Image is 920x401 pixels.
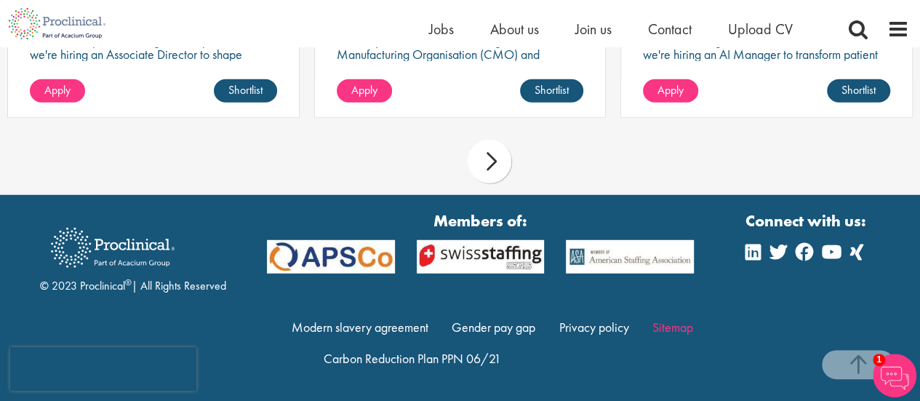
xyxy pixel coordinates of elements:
a: Upload CV [728,20,793,39]
a: Jobs [429,20,454,39]
a: Privacy policy [559,319,629,336]
a: Gender pay gap [452,319,535,336]
span: Apply [44,82,71,98]
a: Apply [643,79,698,103]
a: Modern slavery agreement [292,319,428,336]
img: APSCo [406,240,556,274]
strong: Connect with us: [745,210,869,232]
a: Join us [575,20,612,39]
a: Apply [337,79,392,103]
img: Chatbot [873,354,916,397]
strong: Members of: [267,210,695,232]
a: Apply [30,79,85,103]
div: next [468,140,511,183]
a: Shortlist [214,79,277,103]
iframe: reCAPTCHA [10,347,196,391]
span: Apply [351,82,377,98]
p: Lead the intelligence revolution in healthcare - we're hiring an AI Manager to transform patient ... [643,33,890,75]
a: Carbon Reduction Plan PPN 06/21 [324,350,500,367]
span: 1 [873,354,885,366]
a: Sitemap [652,319,693,336]
a: Shortlist [520,79,583,103]
div: © 2023 Proclinical | All Rights Reserved [40,217,226,295]
img: APSCo [256,240,406,274]
a: Shortlist [827,79,890,103]
a: About us [490,20,539,39]
a: Contact [648,20,692,39]
img: APSCo [555,240,705,274]
sup: ® [125,277,132,288]
span: Apply [657,82,684,98]
img: Proclinical Recruitment [40,218,185,278]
